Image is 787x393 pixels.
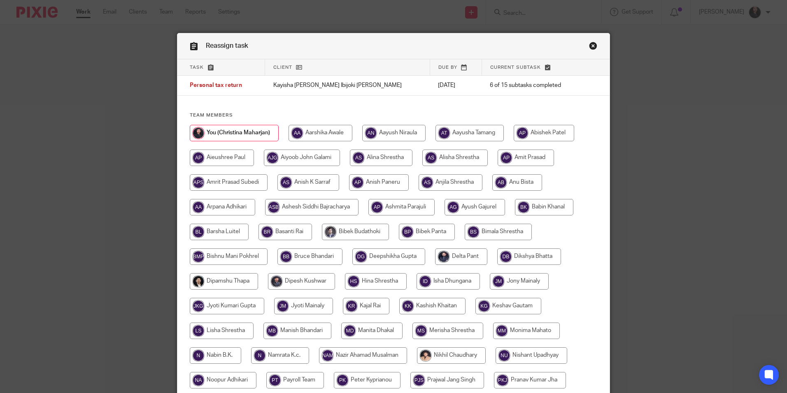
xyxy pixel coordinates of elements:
span: Due by [438,65,457,70]
span: Task [190,65,204,70]
td: 6 of 15 subtasks completed [482,76,581,96]
p: Kayisha [PERSON_NAME] Ibijoki [PERSON_NAME] [273,81,421,89]
span: Current subtask [490,65,541,70]
span: Client [273,65,292,70]
span: Reassign task [206,42,248,49]
h4: Team members [190,112,597,119]
a: Close this dialog window [589,42,597,53]
span: Personal tax return [190,83,242,89]
p: [DATE] [438,81,473,89]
